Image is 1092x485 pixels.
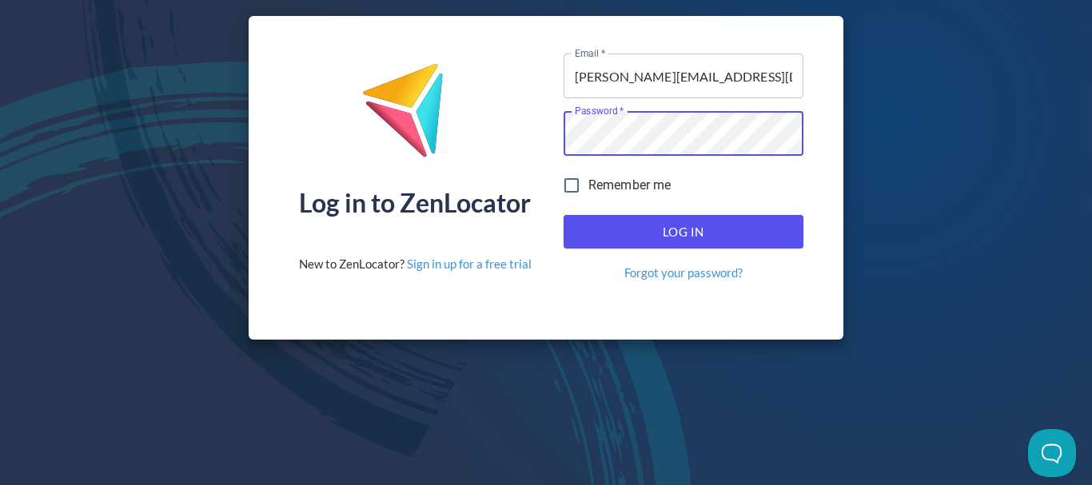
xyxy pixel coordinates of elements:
button: Log In [564,215,803,248]
img: ZenLocator [361,62,468,170]
div: Log in to ZenLocator [299,190,531,216]
span: Remember me [588,176,672,195]
a: Forgot your password? [624,264,743,281]
div: New to ZenLocator? [299,256,532,272]
a: Sign in up for a free trial [407,256,532,271]
input: name@company.com [564,54,803,98]
span: Log In [581,221,786,242]
iframe: Toggle Customer Support [1028,429,1076,477]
